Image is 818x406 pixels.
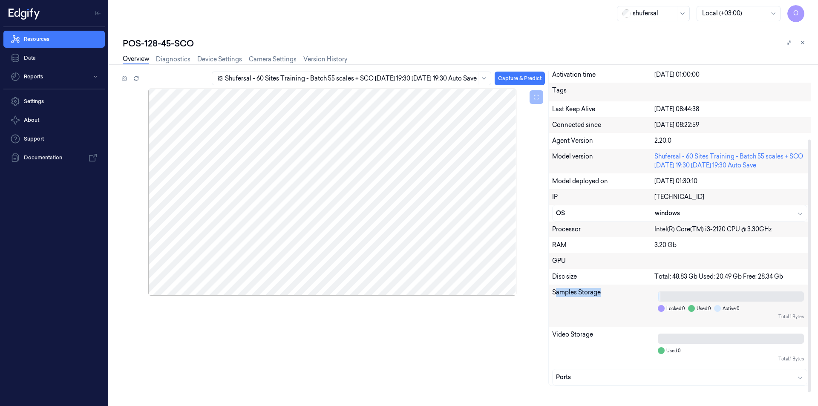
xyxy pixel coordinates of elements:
[787,5,804,22] button: O
[495,72,545,85] button: Capture & Predict
[654,71,700,78] span: [DATE] 01:00:00
[553,205,807,221] button: OSwindows
[658,356,804,362] div: Total: 1 Bytes
[658,314,804,320] div: Total: 1 Bytes
[654,121,807,130] div: [DATE] 08:22:59
[552,152,654,170] div: Model version
[654,136,807,145] div: 2.20.0
[249,55,297,64] a: Camera Settings
[655,209,804,218] div: windows
[303,55,347,64] a: Version History
[3,130,105,147] a: Support
[552,241,654,250] div: RAM
[552,177,654,186] div: Model deployed on
[197,55,242,64] a: Device Settings
[91,6,105,20] button: Toggle Navigation
[556,209,655,218] div: OS
[666,348,680,354] span: Used: 0
[552,256,654,265] div: GPU
[156,55,190,64] a: Diagnostics
[654,177,807,186] div: [DATE] 01:30:10
[654,241,807,250] div: 3.20 Gb
[3,31,105,48] a: Resources
[552,136,654,145] div: Agent Version
[654,272,807,281] div: Total: 48.83 Gb Used: 20.49 Gb Free: 28.34 Gb
[654,225,807,234] div: Intel(R) Core(TM) i3-2120 CPU @ 3.30GHz
[552,288,654,323] div: Samples Storage
[553,369,807,385] button: Ports
[3,49,105,66] a: Data
[654,105,807,114] div: [DATE] 08:44:38
[552,105,654,114] div: Last Keep Alive
[552,225,654,234] div: Processor
[3,149,105,166] a: Documentation
[552,272,654,281] div: Disc size
[552,70,654,79] div: Activation time
[552,330,654,366] div: Video Storage
[123,37,811,49] div: POS-128-45-SCO
[697,305,711,312] span: Used: 0
[723,305,739,312] span: Active: 0
[666,305,685,312] span: Locked: 0
[552,121,654,130] div: Connected since
[123,55,149,64] a: Overview
[654,193,807,202] div: [TECHNICAL_ID]
[552,86,654,98] div: Tags
[3,68,105,85] button: Reports
[556,373,655,382] div: Ports
[3,112,105,129] button: About
[552,193,654,202] div: IP
[3,93,105,110] a: Settings
[654,152,807,170] div: Shufersal - 60 Sites Training - Batch 55 scales + SCO [DATE] 19:30 [DATE] 19:30 Auto Save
